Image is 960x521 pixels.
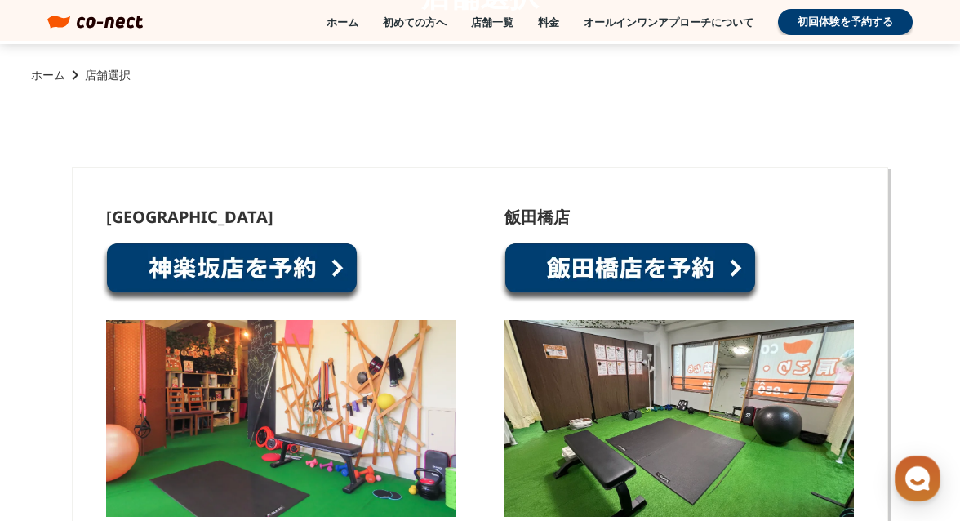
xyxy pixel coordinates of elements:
[383,15,447,29] a: 初めての方へ
[106,209,273,225] p: [GEOGRAPHIC_DATA]
[65,65,85,85] i: keyboard_arrow_right
[31,67,65,83] a: ホーム
[42,410,71,423] span: ホーム
[85,67,131,83] p: 店舗選択
[584,15,753,29] a: オールインワンアプローチについて
[252,410,272,423] span: 設定
[108,385,211,426] a: チャット
[140,411,179,424] span: チャット
[471,15,513,29] a: 店舗一覧
[538,15,559,29] a: 料金
[5,385,108,426] a: ホーム
[327,15,358,29] a: ホーム
[504,209,570,225] p: 飯田橋店
[778,9,913,35] a: 初回体験を予約する
[211,385,313,426] a: 設定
